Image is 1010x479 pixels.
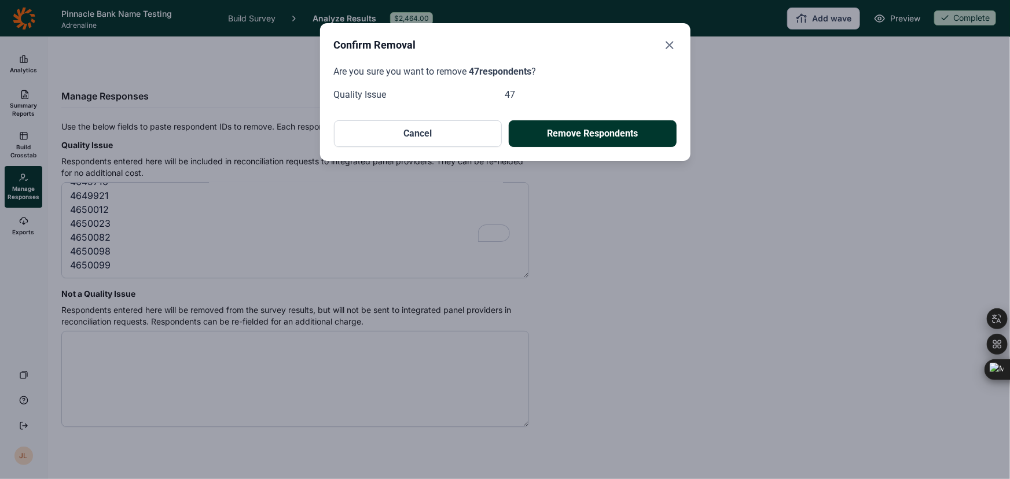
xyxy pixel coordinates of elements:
[334,65,677,79] p: Are you sure you want to remove ?
[663,37,677,53] button: Close
[469,66,532,77] span: 47 respondents
[505,88,677,102] div: 47
[334,120,502,147] button: Cancel
[509,120,677,147] button: Remove Respondents
[334,88,505,102] div: Quality Issue
[334,37,416,53] h2: Confirm Removal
